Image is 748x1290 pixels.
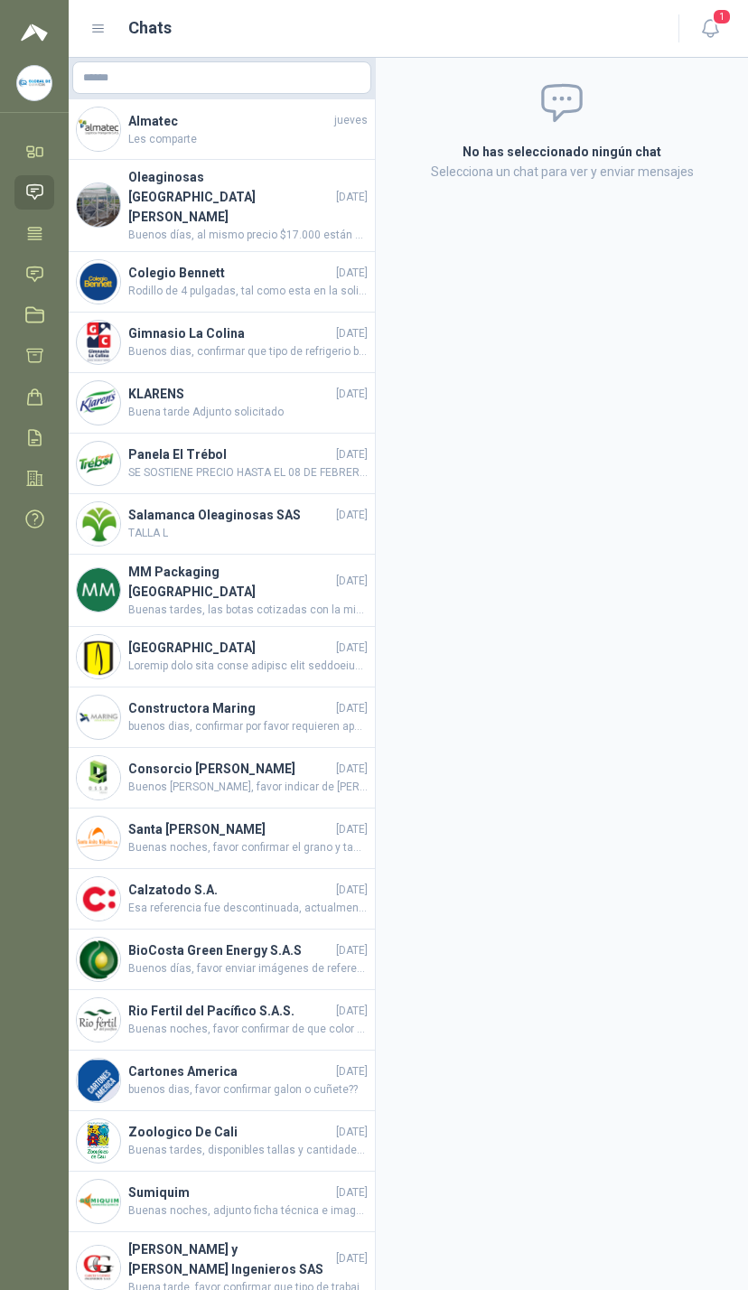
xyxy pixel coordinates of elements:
[128,900,368,917] span: Esa referencia fue descontinuada, actualmente manejamos P29539-36
[336,1124,368,1141] span: [DATE]
[77,260,120,304] img: Company Logo
[128,167,332,227] h4: Oleaginosas [GEOGRAPHIC_DATA][PERSON_NAME]
[128,602,368,619] span: Buenas tardes, las botas cotizadas con la misma de la ficha que adjuntaron. En cuanto a precio de...
[128,1142,368,1159] span: Buenas tardes, disponibles tallas y cantidades para entrega inmediata
[128,960,368,977] span: Buenos días, favor enviar imágenes de referencia
[69,434,375,494] a: Company LogoPanela El Trébol[DATE]SE SOSTIENE PRECIO HASTA EL 08 DE FEBRERO POR INCREMENTO DE PIN...
[128,698,332,718] h4: Constructora Maring
[77,1119,120,1163] img: Company Logo
[128,880,332,900] h4: Calzatodo S.A.
[128,283,368,300] span: Rodillo de 4 pulgadas, tal como esta en la solicitud
[128,638,332,658] h4: [GEOGRAPHIC_DATA]
[128,111,331,131] h4: Almatec
[336,1003,368,1020] span: [DATE]
[397,162,726,182] p: Selecciona un chat para ver y enviar mensajes
[69,990,375,1051] a: Company LogoRio Fertil del Pacífico S.A.S.[DATE]Buenas noches, favor confirmar de que color el ac...
[128,1081,368,1098] span: buenos dias, favor confirmar galon o cuñete??
[128,940,332,960] h4: BioCosta Green Energy S.A.S
[69,930,375,990] a: Company LogoBioCosta Green Energy S.A.S[DATE]Buenos días, favor enviar imágenes de referencia
[334,112,368,129] span: jueves
[336,1063,368,1080] span: [DATE]
[336,882,368,899] span: [DATE]
[128,323,332,343] h4: Gimnasio La Colina
[69,748,375,809] a: Company LogoConsorcio [PERSON_NAME][DATE]Buenos [PERSON_NAME], favor indicar de [PERSON_NAME]
[69,1172,375,1232] a: Company LogoSumiquim[DATE]Buenas noches, adjunto ficha técnica e imagen
[69,494,375,555] a: Company LogoSalamanca Oleaginosas SAS[DATE]TALLA L
[128,263,332,283] h4: Colegio Bennett
[712,8,732,25] span: 1
[128,839,368,856] span: Buenas noches, favor confirmar el grano y tamaño
[128,444,332,464] h4: Panela El Trébol
[128,343,368,360] span: Buenos dias, confirmar que tipo de refrigerio buscan? fecha? y presupuesto?
[77,635,120,678] img: Company Logo
[128,562,332,602] h4: MM Packaging [GEOGRAPHIC_DATA]
[128,505,332,525] h4: Salamanca Oleaginosas SAS
[69,160,375,252] a: Company LogoOleaginosas [GEOGRAPHIC_DATA][PERSON_NAME][DATE]Buenos días, al mismo precio $17.000 ...
[336,189,368,206] span: [DATE]
[77,107,120,151] img: Company Logo
[128,1021,368,1038] span: Buenas noches, favor confirmar de que color el acrilico? con alguna informacion adicional?
[77,938,120,981] img: Company Logo
[128,525,368,542] span: TALLA L
[128,1061,332,1081] h4: Cartones America
[128,1122,332,1142] h4: Zoologico De Cali
[128,384,332,404] h4: KLARENS
[128,718,368,735] span: buenos dias, confirmar por favor requieren aparte el paquete de filtros x 100 unds?
[77,1180,120,1223] img: Company Logo
[128,227,368,244] span: Buenos días, al mismo precio $17.000 están para entrega inmediata la cantidad solicitada
[69,373,375,434] a: Company LogoKLARENS[DATE]Buena tarde Adjunto solicitado
[336,1184,368,1201] span: [DATE]
[397,142,726,162] h2: No has seleccionado ningún chat
[694,13,726,45] button: 1
[336,507,368,524] span: [DATE]
[128,1001,332,1021] h4: Rio Fertil del Pacífico S.A.S.
[336,446,368,463] span: [DATE]
[69,869,375,930] a: Company LogoCalzatodo S.A.[DATE]Esa referencia fue descontinuada, actualmente manejamos P29539-36
[77,877,120,921] img: Company Logo
[77,1246,120,1289] img: Company Logo
[77,183,120,227] img: Company Logo
[69,99,375,160] a: Company LogoAlmatecjuevesLes comparte
[336,325,368,342] span: [DATE]
[128,1202,368,1220] span: Buenas noches, adjunto ficha técnica e imagen
[69,252,375,313] a: Company LogoColegio Bennett[DATE]Rodillo de 4 pulgadas, tal como esta en la solicitud
[336,265,368,282] span: [DATE]
[128,658,368,675] span: Loremip dolo sita conse adipisc elit seddoeiusm Tempori utla etdol Magna, ali enimadm ve qui nost...
[336,386,368,403] span: [DATE]
[69,313,375,373] a: Company LogoGimnasio La Colina[DATE]Buenos dias, confirmar que tipo de refrigerio buscan? fecha? ...
[69,687,375,748] a: Company LogoConstructora Maring[DATE]buenos dias, confirmar por favor requieren aparte el paquete...
[69,555,375,627] a: Company LogoMM Packaging [GEOGRAPHIC_DATA][DATE]Buenas tardes, las botas cotizadas con la misma d...
[128,819,332,839] h4: Santa [PERSON_NAME]
[69,627,375,687] a: Company Logo[GEOGRAPHIC_DATA][DATE]Loremip dolo sita conse adipisc elit seddoeiusm Tempori utla e...
[336,1250,368,1267] span: [DATE]
[128,1239,332,1279] h4: [PERSON_NAME] y [PERSON_NAME] Ingenieros SAS
[336,573,368,590] span: [DATE]
[336,700,368,717] span: [DATE]
[69,1111,375,1172] a: Company LogoZoologico De Cali[DATE]Buenas tardes, disponibles tallas y cantidades para entrega in...
[77,756,120,799] img: Company Logo
[77,696,120,739] img: Company Logo
[77,442,120,485] img: Company Logo
[128,131,368,148] span: Les comparte
[77,502,120,546] img: Company Logo
[128,1182,332,1202] h4: Sumiquim
[69,809,375,869] a: Company LogoSanta [PERSON_NAME][DATE]Buenas noches, favor confirmar el grano y tamaño
[69,1051,375,1111] a: Company LogoCartones America[DATE]buenos dias, favor confirmar galon o cuñete??
[128,464,368,481] span: SE SOSTIENE PRECIO HASTA EL 08 DE FEBRERO POR INCREMENTO DE PINTUCO
[128,759,332,779] h4: Consorcio [PERSON_NAME]
[336,821,368,838] span: [DATE]
[336,942,368,959] span: [DATE]
[77,568,120,612] img: Company Logo
[77,381,120,425] img: Company Logo
[77,1059,120,1102] img: Company Logo
[17,66,51,100] img: Company Logo
[128,779,368,796] span: Buenos [PERSON_NAME], favor indicar de [PERSON_NAME]
[336,640,368,657] span: [DATE]
[21,22,48,43] img: Logo peakr
[77,998,120,1042] img: Company Logo
[128,404,368,421] span: Buena tarde Adjunto solicitado
[336,761,368,778] span: [DATE]
[128,15,172,41] h1: Chats
[77,817,120,860] img: Company Logo
[77,321,120,364] img: Company Logo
